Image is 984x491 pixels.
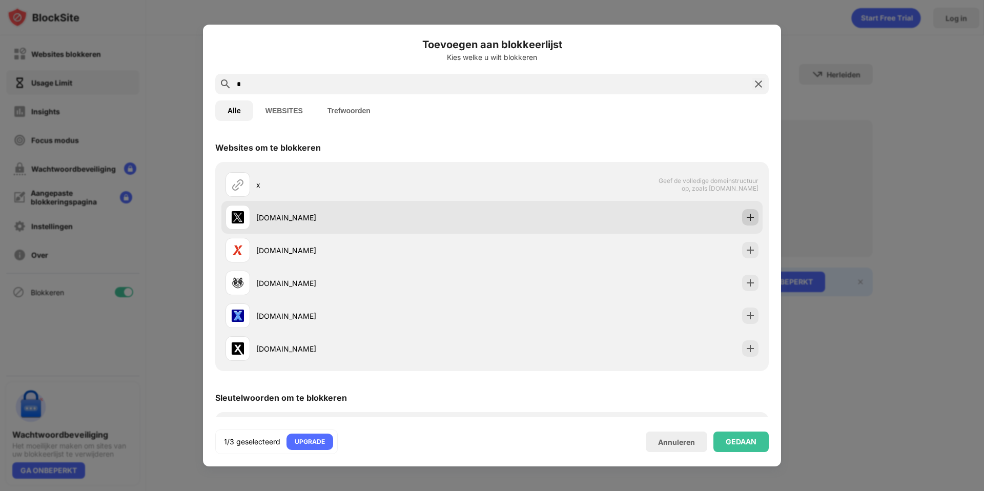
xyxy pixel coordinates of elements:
[215,393,347,403] div: Sleutelwoorden om te blokkeren
[215,53,769,62] div: Kies welke u wilt blokkeren
[232,178,244,191] img: url.svg
[658,438,695,446] div: Annuleren
[232,342,244,355] img: favicons
[256,245,492,256] div: [DOMAIN_NAME]
[232,277,244,289] img: favicons
[215,142,321,153] div: Websites om te blokkeren
[256,278,492,289] div: [DOMAIN_NAME]
[253,100,315,121] button: WEBSITES
[315,100,383,121] button: Trefwoorden
[224,437,280,447] div: 1/3 geselecteerd
[215,37,769,52] h6: Toevoegen aan blokkeerlijst
[653,177,758,192] span: Geef de volledige domeinstructuur op, zoals [DOMAIN_NAME]
[215,100,253,121] button: Alle
[219,78,232,90] img: search.svg
[256,311,492,321] div: [DOMAIN_NAME]
[726,438,756,446] div: GEDAAN
[232,310,244,322] img: favicons
[256,343,492,354] div: [DOMAIN_NAME]
[295,437,325,447] div: UPGRADE
[232,211,244,223] img: favicons
[232,244,244,256] img: favicons
[256,212,492,223] div: [DOMAIN_NAME]
[752,78,765,90] img: search-close
[256,179,492,190] div: x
